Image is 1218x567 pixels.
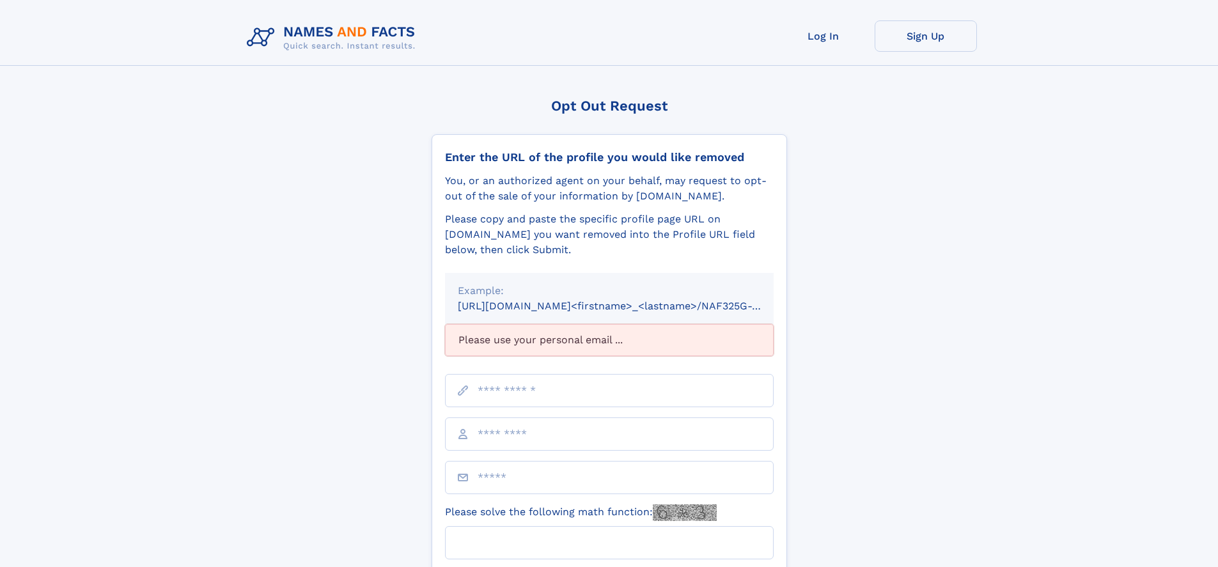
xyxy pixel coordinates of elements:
div: Example: [458,283,761,299]
a: Log In [772,20,875,52]
small: [URL][DOMAIN_NAME]<firstname>_<lastname>/NAF325G-xxxxxxxx [458,300,798,312]
div: Opt Out Request [432,98,787,114]
a: Sign Up [875,20,977,52]
label: Please solve the following math function: [445,504,717,521]
div: Enter the URL of the profile you would like removed [445,150,774,164]
div: Please use your personal email ... [445,324,774,356]
div: Please copy and paste the specific profile page URL on [DOMAIN_NAME] you want removed into the Pr... [445,212,774,258]
img: Logo Names and Facts [242,20,426,55]
div: You, or an authorized agent on your behalf, may request to opt-out of the sale of your informatio... [445,173,774,204]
